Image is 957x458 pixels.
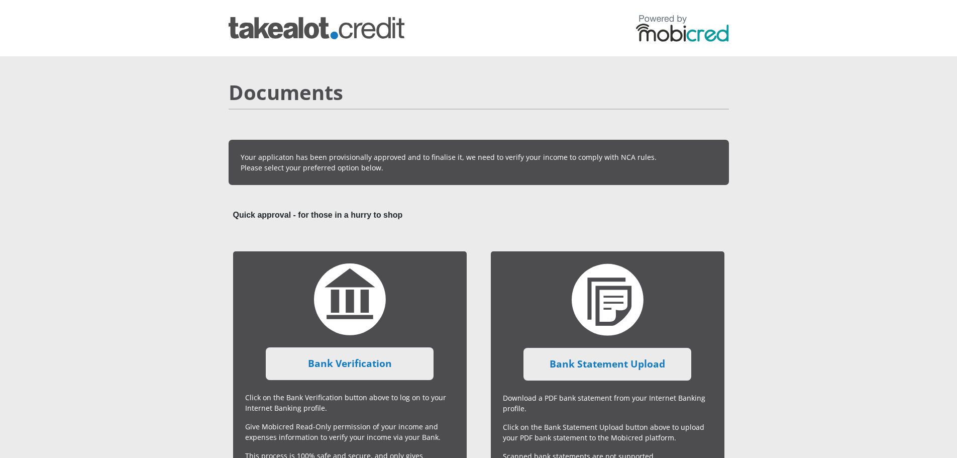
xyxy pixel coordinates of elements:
a: Bank Verification [266,347,434,380]
img: statement-upload.svg [572,263,644,336]
p: Click on the Bank Statement Upload button above to upload your PDF bank statement to the Mobicred... [503,422,712,443]
p: Your applicaton has been provisionally approved and to finalise it, we need to verify your income... [241,152,717,173]
img: takealot_credit logo [229,17,404,39]
p: Click on the Bank Verification button above to log on to your Internet Banking profile. [245,392,455,413]
img: powered by mobicred logo [636,15,729,42]
img: bank-verification.svg [314,263,386,335]
a: Bank Statement Upload [523,348,691,381]
b: Quick approval - for those in a hurry to shop [233,211,403,219]
h2: Documents [229,80,729,105]
p: Give Mobicred Read-Only permission of your income and expenses information to verify your income ... [245,421,455,442]
p: Download a PDF bank statement from your Internet Banking profile. [503,393,712,414]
